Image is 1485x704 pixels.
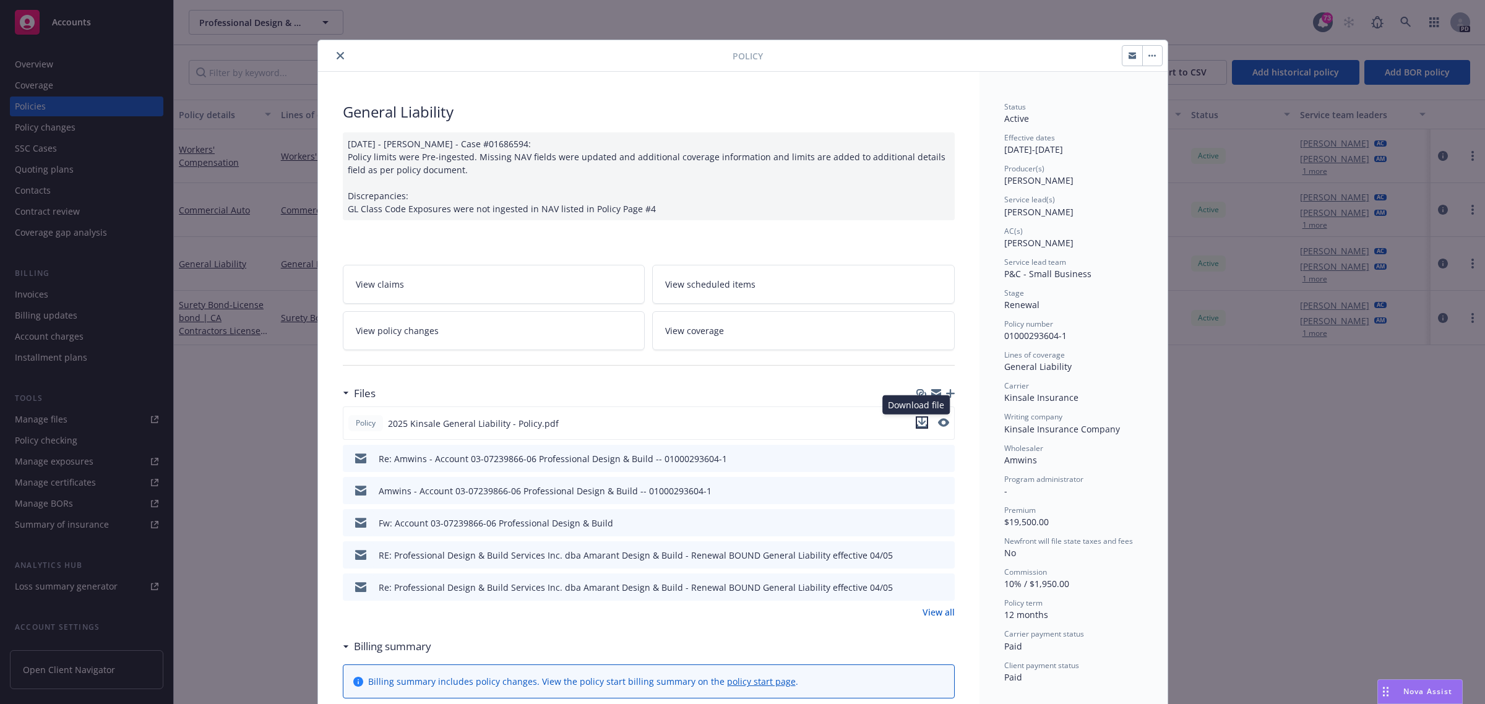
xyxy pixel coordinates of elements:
[1004,474,1083,484] span: Program administrator
[379,581,893,594] div: Re: Professional Design & Build Services Inc. dba Amarant Design & Build - Renewal BOUND General ...
[1004,257,1066,267] span: Service lead team
[343,101,955,122] div: General Liability
[1004,101,1026,112] span: Status
[938,418,949,427] button: preview file
[379,549,893,562] div: RE: Professional Design & Build Services Inc. dba Amarant Design & Build - Renewal BOUND General ...
[354,638,431,655] h3: Billing summary
[1004,423,1120,435] span: Kinsale Insurance Company
[1004,640,1022,652] span: Paid
[923,606,955,619] a: View all
[379,517,613,530] div: Fw: Account 03-07239866-06 Professional Design & Build
[1004,174,1074,186] span: [PERSON_NAME]
[919,484,929,497] button: download file
[1004,505,1036,515] span: Premium
[1004,288,1024,298] span: Stage
[1004,660,1079,671] span: Client payment status
[379,484,712,497] div: Amwins - Account 03-07239866-06 Professional Design & Build -- 01000293604-1
[1004,516,1049,528] span: $19,500.00
[343,132,955,220] div: [DATE] - [PERSON_NAME] - Case #01686594: Policy limits were Pre-ingested. Missing NAV fields were...
[916,416,928,429] button: download file
[1004,536,1133,546] span: Newfront will file state taxes and fees
[388,417,559,430] span: 2025 Kinsale General Liability - Policy.pdf
[938,416,949,431] button: preview file
[1004,237,1074,249] span: [PERSON_NAME]
[1004,330,1067,341] span: 01000293604-1
[1004,598,1043,608] span: Policy term
[343,311,645,350] a: View policy changes
[356,278,404,291] span: View claims
[1004,194,1055,205] span: Service lead(s)
[733,49,763,62] span: Policy
[1004,299,1039,311] span: Renewal
[356,324,439,337] span: View policy changes
[652,265,955,304] a: View scheduled items
[939,484,950,497] button: preview file
[1004,206,1074,218] span: [PERSON_NAME]
[939,549,950,562] button: preview file
[1004,547,1016,559] span: No
[1004,671,1022,683] span: Paid
[1004,226,1023,236] span: AC(s)
[939,581,950,594] button: preview file
[333,48,348,63] button: close
[1378,680,1393,703] div: Drag to move
[343,385,376,401] div: Files
[1004,350,1065,360] span: Lines of coverage
[919,452,929,465] button: download file
[665,324,724,337] span: View coverage
[919,549,929,562] button: download file
[919,517,929,530] button: download file
[727,676,796,687] a: policy start page
[882,395,950,414] div: Download file
[1004,411,1062,422] span: Writing company
[1004,132,1143,156] div: [DATE] - [DATE]
[1004,443,1043,453] span: Wholesaler
[1004,132,1055,143] span: Effective dates
[1004,319,1053,329] span: Policy number
[1004,268,1091,280] span: P&C - Small Business
[1004,380,1029,391] span: Carrier
[1004,629,1084,639] span: Carrier payment status
[354,385,376,401] h3: Files
[1004,454,1037,466] span: Amwins
[1004,392,1078,403] span: Kinsale Insurance
[652,311,955,350] a: View coverage
[379,452,727,465] div: Re: Amwins - Account 03-07239866-06 Professional Design & Build -- 01000293604-1
[343,638,431,655] div: Billing summary
[1004,113,1029,124] span: Active
[916,416,928,431] button: download file
[353,418,378,429] span: Policy
[1004,163,1044,174] span: Producer(s)
[1004,360,1143,373] div: General Liability
[665,278,755,291] span: View scheduled items
[1403,686,1452,697] span: Nova Assist
[343,265,645,304] a: View claims
[1377,679,1463,704] button: Nova Assist
[1004,609,1048,620] span: 12 months
[1004,485,1007,497] span: -
[1004,567,1047,577] span: Commission
[939,517,950,530] button: preview file
[919,581,929,594] button: download file
[368,675,798,688] div: Billing summary includes policy changes. View the policy start billing summary on the .
[939,452,950,465] button: preview file
[1004,578,1069,590] span: 10% / $1,950.00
